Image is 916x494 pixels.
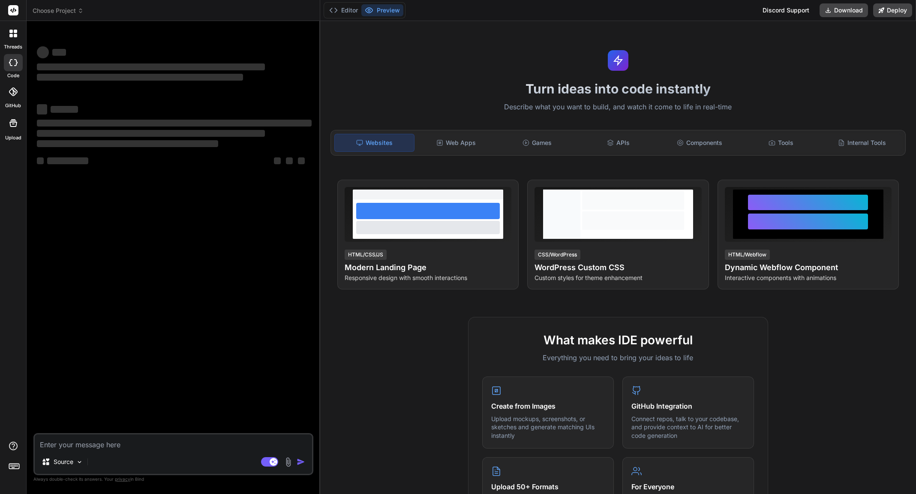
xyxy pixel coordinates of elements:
[725,262,892,274] h4: Dynamic Webflow Component
[286,157,293,164] span: ‌
[873,3,912,17] button: Deploy
[491,415,605,440] p: Upload mockups, screenshots, or sketches and generate matching UIs instantly
[535,250,580,260] div: CSS/WordPress
[325,102,911,113] p: Describe what you want to build, and watch it come to life in real-time
[498,134,577,152] div: Games
[631,482,745,492] h4: For Everyone
[297,458,305,466] img: icon
[115,476,130,482] span: privacy
[37,46,49,58] span: ‌
[37,63,265,70] span: ‌
[37,104,47,114] span: ‌
[283,457,293,467] img: attachment
[345,274,511,282] p: Responsive design with smooth interactions
[33,6,84,15] span: Choose Project
[491,482,605,492] h4: Upload 50+ Formats
[631,401,745,411] h4: GitHub Integration
[579,134,658,152] div: APIs
[482,352,754,363] p: Everything you need to bring your ideas to life
[416,134,496,152] div: Web Apps
[274,157,281,164] span: ‌
[361,4,403,16] button: Preview
[535,262,701,274] h4: WordPress Custom CSS
[345,262,511,274] h4: Modern Landing Page
[631,415,745,440] p: Connect repos, talk to your codebase, and provide context to AI for better code generation
[5,102,21,109] label: GitHub
[54,458,73,466] p: Source
[334,134,414,152] div: Websites
[326,4,361,16] button: Editor
[325,81,911,96] h1: Turn ideas into code instantly
[823,134,902,152] div: Internal Tools
[660,134,739,152] div: Components
[7,72,19,79] label: code
[491,401,605,411] h4: Create from Images
[535,274,701,282] p: Custom styles for theme enhancement
[37,157,44,164] span: ‌
[725,274,892,282] p: Interactive components with animations
[757,3,814,17] div: Discord Support
[37,120,312,127] span: ‌
[37,130,265,137] span: ‌
[37,74,243,81] span: ‌
[47,157,88,164] span: ‌
[37,140,218,147] span: ‌
[345,250,387,260] div: HTML/CSS/JS
[741,134,820,152] div: Tools
[725,250,770,260] div: HTML/Webflow
[76,458,83,466] img: Pick Models
[298,157,305,164] span: ‌
[5,134,21,142] label: Upload
[52,49,66,56] span: ‌
[820,3,868,17] button: Download
[4,43,22,51] label: threads
[51,106,78,113] span: ‌
[33,475,313,483] p: Always double-check its answers. Your in Bind
[482,331,754,349] h2: What makes IDE powerful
